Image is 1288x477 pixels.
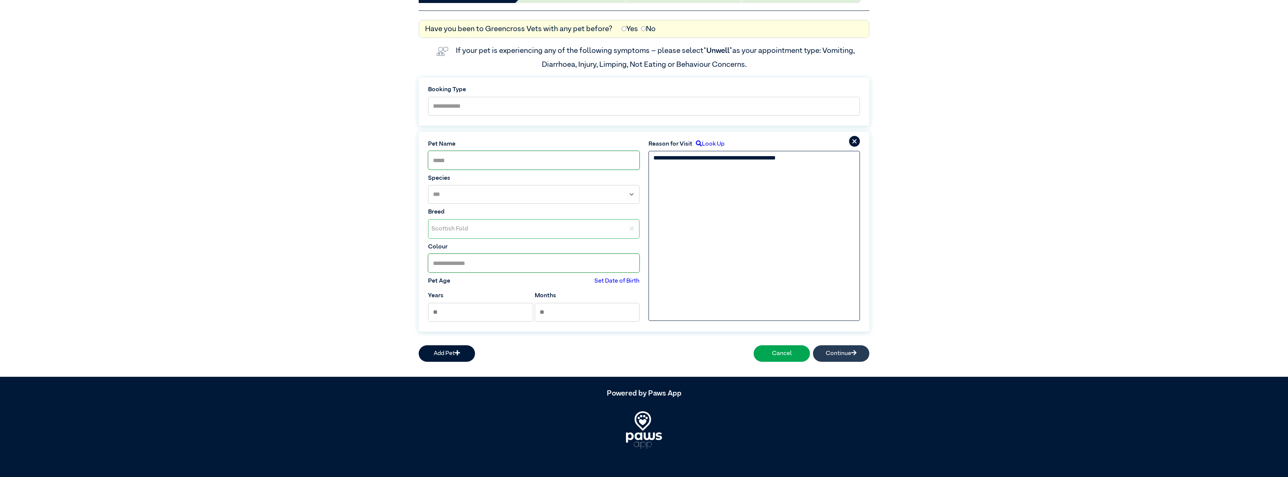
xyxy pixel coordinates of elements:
[428,242,639,251] label: Colour
[641,26,646,31] input: No
[419,389,869,398] h5: Powered by Paws App
[419,345,475,362] button: Add Pet
[649,140,692,149] label: Reason for Visit
[428,208,639,217] label: Breed
[621,23,638,35] label: Yes
[428,291,443,300] label: Years
[813,345,869,362] button: Continue
[433,44,451,59] img: vet
[428,220,624,238] div: Scottish Fold
[425,23,612,35] label: Have you been to Greencross Vets with any pet before?
[626,411,662,449] img: PawsApp
[641,23,656,35] label: No
[456,47,856,68] label: If your pet is experiencing any of the following symptoms – please select as your appointment typ...
[594,277,639,286] label: Set Date of Birth
[703,47,732,54] span: “Unwell”
[692,140,724,149] label: Look Up
[428,140,639,149] label: Pet Name
[754,345,810,362] button: Cancel
[621,26,626,31] input: Yes
[428,174,639,183] label: Species
[624,220,639,238] div: ✕
[428,85,860,94] label: Booking Type
[535,291,556,300] label: Months
[428,277,450,286] label: Pet Age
